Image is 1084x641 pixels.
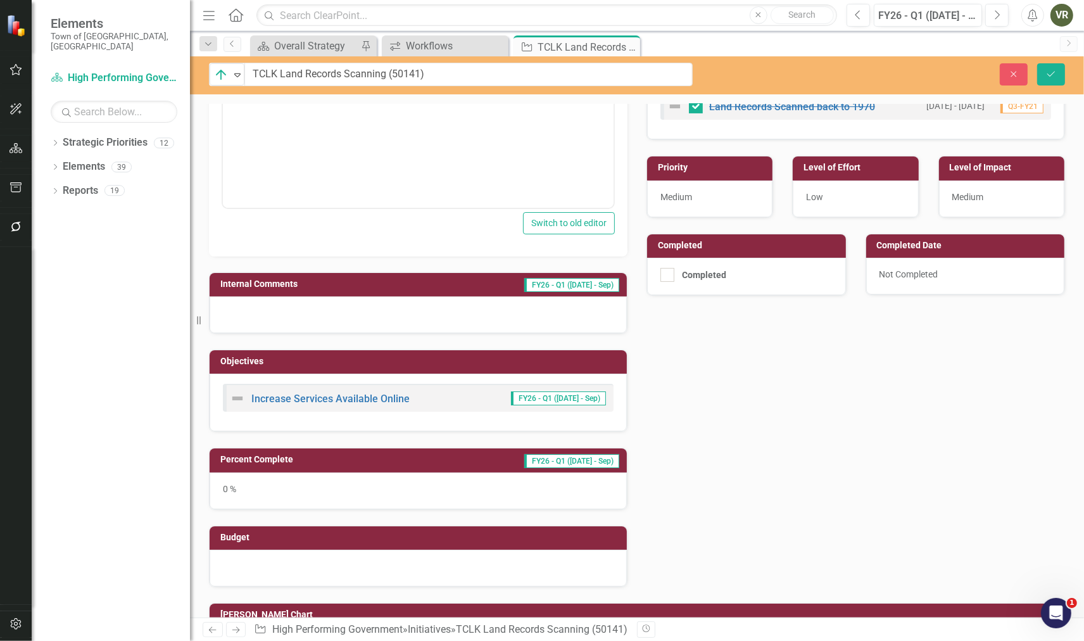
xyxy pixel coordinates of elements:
[104,186,125,196] div: 19
[877,241,1059,250] h3: Completed Date
[63,160,105,174] a: Elements
[771,6,834,24] button: Search
[524,278,619,292] span: FY26 - Q1 ([DATE] - Sep)
[220,357,621,366] h3: Objectives
[788,10,816,20] span: Search
[538,39,637,55] div: TCLK Land Records Scanning (50141)
[408,623,451,635] a: Initiatives
[51,31,177,52] small: Town of [GEOGRAPHIC_DATA], [GEOGRAPHIC_DATA]
[213,67,229,82] img: On Target
[51,16,177,31] span: Elements
[220,279,398,289] h3: Internal Comments
[63,184,98,198] a: Reports
[6,15,28,37] img: ClearPoint Strategy
[51,71,177,86] a: High Performing Government
[220,455,393,464] h3: Percent Complete
[806,192,823,202] span: Low
[950,163,1058,172] h3: Level of Impact
[220,610,1058,619] h3: [PERSON_NAME] Chart
[1041,598,1071,628] iframe: Intercom live chat
[952,192,984,202] span: Medium
[254,623,627,637] div: » »
[220,533,621,542] h3: Budget
[511,391,606,405] span: FY26 - Q1 ([DATE] - Sep)
[406,38,505,54] div: Workflows
[523,212,615,234] button: Switch to old editor
[51,101,177,123] input: Search Below...
[230,391,245,406] img: Not Defined
[63,136,148,150] a: Strategic Priorities
[244,63,693,86] input: This field is required
[251,393,410,405] a: Increase Services Available Online
[658,163,766,172] h3: Priority
[253,38,358,54] a: Overall Strategy
[154,137,174,148] div: 12
[111,162,132,172] div: 39
[866,258,1065,295] div: Not Completed
[874,4,982,27] button: FY26 - Q1 ([DATE] - Sep)
[878,8,978,23] div: FY26 - Q1 ([DATE] - Sep)
[1067,598,1077,608] span: 1
[524,454,619,468] span: FY26 - Q1 ([DATE] - Sep)
[272,623,403,635] a: High Performing Government
[1000,99,1043,113] span: Q3-FY21
[926,100,985,112] small: [DATE] - [DATE]
[210,473,627,509] div: 0 %
[3,3,388,49] div: Staff met with the vendor at the end of the quarter and are planning on moving forward with the B...
[456,623,627,635] div: TCLK Land Records Scanning (50141)
[385,38,505,54] a: Workflows
[804,163,912,172] h3: Level of Effort
[709,101,875,113] a: Land Records Scanned back to 1970
[660,192,692,202] span: Medium
[256,4,837,27] input: Search ClearPoint...
[274,38,358,54] div: Overall Strategy
[667,99,683,114] img: Not Defined
[658,241,840,250] h3: Completed
[1050,4,1073,27] button: VR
